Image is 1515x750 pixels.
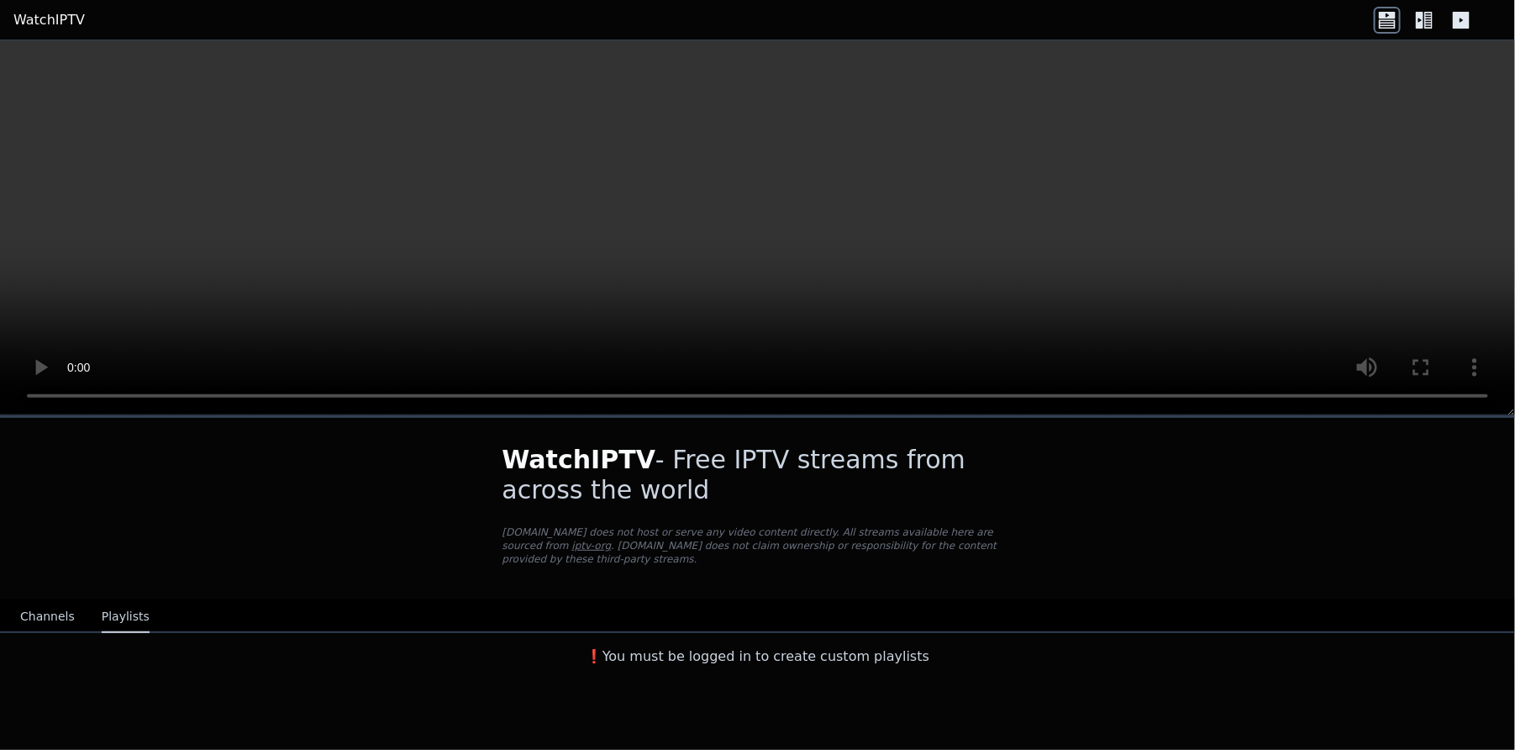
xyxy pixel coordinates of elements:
a: iptv-org [572,540,612,552]
span: WatchIPTV [502,445,656,474]
p: [DOMAIN_NAME] does not host or serve any video content directly. All streams available here are s... [502,526,1013,566]
h3: ❗️You must be logged in to create custom playlists [476,647,1040,667]
button: Playlists [102,601,150,633]
a: WatchIPTV [13,10,85,30]
button: Channels [20,601,75,633]
h1: - Free IPTV streams from across the world [502,445,1013,505]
